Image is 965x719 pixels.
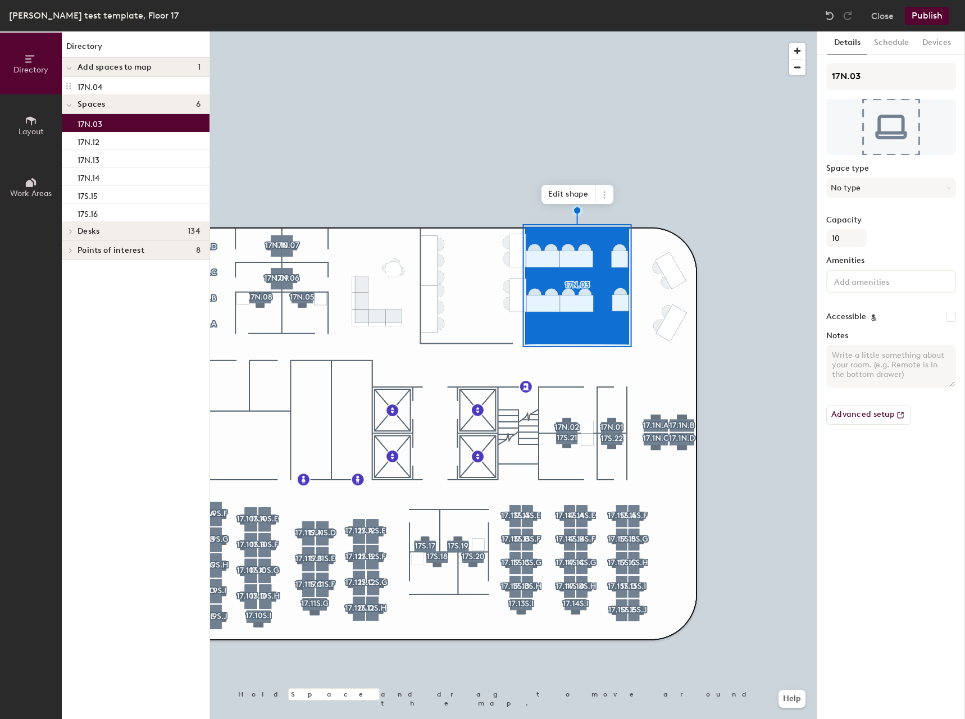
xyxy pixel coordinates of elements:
[824,10,835,21] img: Undo
[188,227,201,236] span: 134
[9,8,179,22] div: [PERSON_NAME] test template, Floor 17
[10,189,52,198] span: Work Areas
[826,164,956,173] label: Space type
[871,7,894,25] button: Close
[78,206,98,219] p: 17S.16
[78,170,99,183] p: 17N.14
[78,63,152,72] span: Add spaces to map
[78,79,102,92] p: 17N.04
[779,690,805,708] button: Help
[541,185,595,204] span: Edit shape
[826,178,956,198] button: No type
[826,331,956,340] label: Notes
[78,100,106,109] span: Spaces
[78,152,99,165] p: 17N.13
[13,65,48,75] span: Directory
[78,188,98,201] p: 17S.15
[826,216,956,225] label: Capacity
[196,246,201,255] span: 8
[62,40,210,58] h1: Directory
[196,100,201,109] span: 6
[78,227,99,236] span: Desks
[826,99,956,155] img: The space named 17N.03
[78,246,144,255] span: Points of interest
[19,127,44,136] span: Layout
[78,116,102,129] p: 17N.03
[867,31,916,54] button: Schedule
[905,7,949,25] button: Publish
[832,274,933,288] input: Add amenities
[826,256,956,265] label: Amenities
[842,10,853,21] img: Redo
[827,31,867,54] button: Details
[198,63,201,72] span: 1
[916,31,958,54] button: Devices
[826,312,866,321] label: Accessible
[78,134,99,147] p: 17N.12
[826,406,911,425] button: Advanced setup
